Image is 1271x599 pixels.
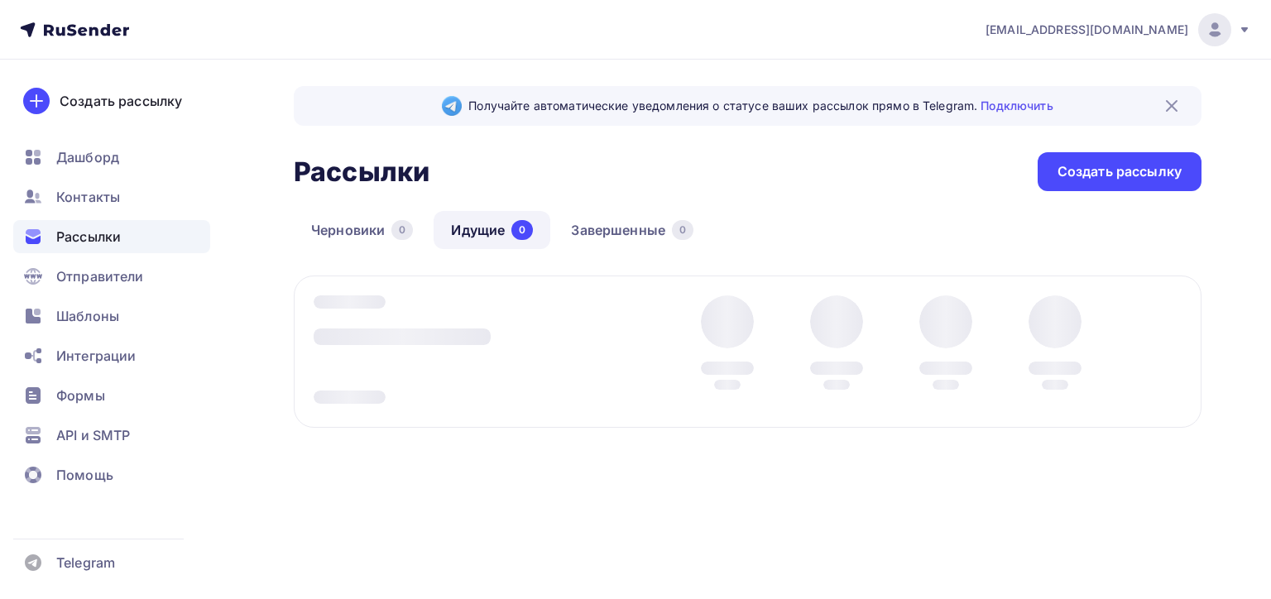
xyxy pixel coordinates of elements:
[13,180,210,213] a: Контакты
[13,379,210,412] a: Формы
[56,465,113,485] span: Помощь
[981,98,1053,113] a: Подключить
[442,96,462,116] img: Telegram
[13,141,210,174] a: Дашборд
[294,211,430,249] a: Черновики0
[56,553,115,573] span: Telegram
[56,425,130,445] span: API и SMTP
[672,220,693,240] div: 0
[554,211,711,249] a: Завершенные0
[56,187,120,207] span: Контакты
[13,260,210,293] a: Отправители
[56,227,121,247] span: Рассылки
[56,386,105,405] span: Формы
[13,299,210,333] a: Шаблоны
[294,156,429,189] h2: Рассылки
[13,220,210,253] a: Рассылки
[986,13,1251,46] a: [EMAIL_ADDRESS][DOMAIN_NAME]
[56,306,119,326] span: Шаблоны
[511,220,533,240] div: 0
[1058,162,1182,181] div: Создать рассылку
[986,22,1188,38] span: [EMAIL_ADDRESS][DOMAIN_NAME]
[434,211,550,249] a: Идущие0
[56,147,119,167] span: Дашборд
[56,266,144,286] span: Отправители
[391,220,413,240] div: 0
[468,98,1053,114] span: Получайте автоматические уведомления о статусе ваших рассылок прямо в Telegram.
[60,91,182,111] div: Создать рассылку
[56,346,136,366] span: Интеграции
